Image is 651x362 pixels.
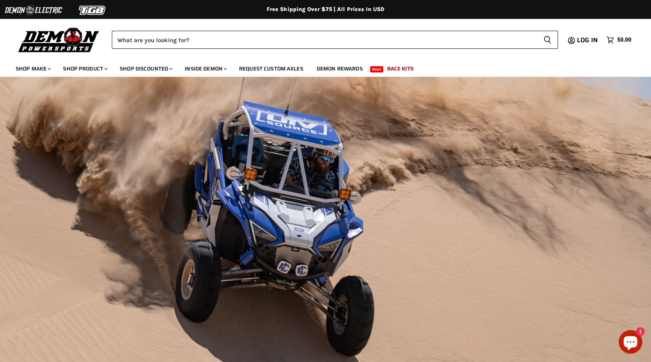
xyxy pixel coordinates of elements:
[10,58,629,77] ul: Main menu
[11,6,641,13] div: Free Shipping Over $75 | All Prices In USD
[603,34,635,46] a: $0.00
[537,31,558,49] button: Search
[311,61,369,77] a: Demon Rewards
[577,35,598,45] span: Log in
[112,31,537,49] input: Search
[370,66,384,72] span: New!
[573,37,603,44] a: Log in
[16,26,102,54] img: Demon Powersports
[179,61,232,77] a: Inside Demon
[233,61,309,77] a: Request Custom Axles
[616,330,645,356] inbox-online-store-chat: Shopify online store chat
[114,61,177,77] a: Shop Discounted
[4,3,63,18] img: Demon Electric Logo 2
[381,61,419,77] a: Race Kits
[617,36,631,44] span: $0.00
[112,31,558,49] form: Product
[63,3,122,18] img: TGB Logo 2
[10,61,56,77] a: Shop Make
[57,61,112,77] a: Shop Product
